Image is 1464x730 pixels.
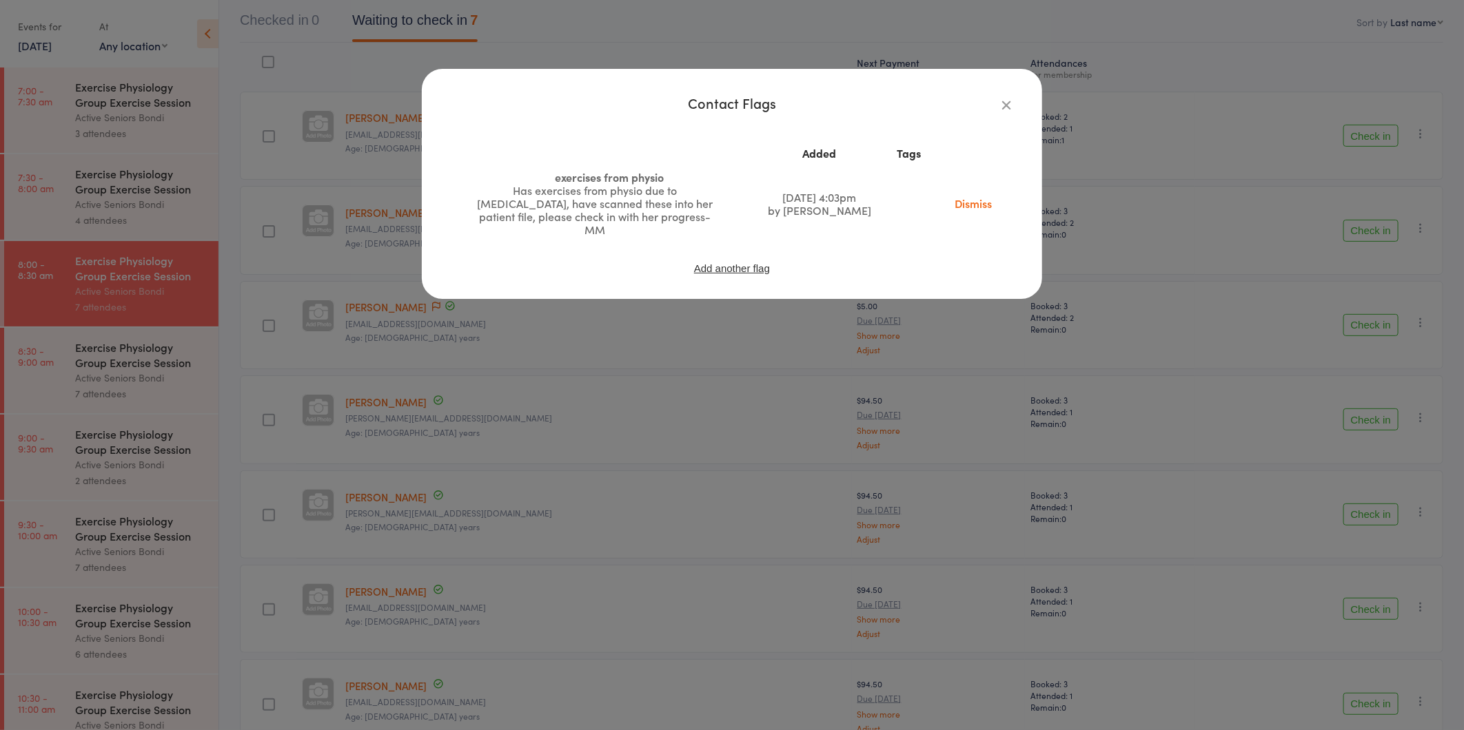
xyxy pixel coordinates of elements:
th: Tags [886,141,932,165]
div: Contact Flags [449,96,1015,109]
th: Added [753,141,886,165]
div: Has exercises from physio due to [MEDICAL_DATA], have scanned these into her patient file, please... [474,184,715,236]
a: Dismiss this flag [944,196,1002,211]
td: [DATE] 4:03pm by [PERSON_NAME] [753,165,886,242]
span: exercises from physio [555,169,664,185]
button: Add another flag [693,262,771,274]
